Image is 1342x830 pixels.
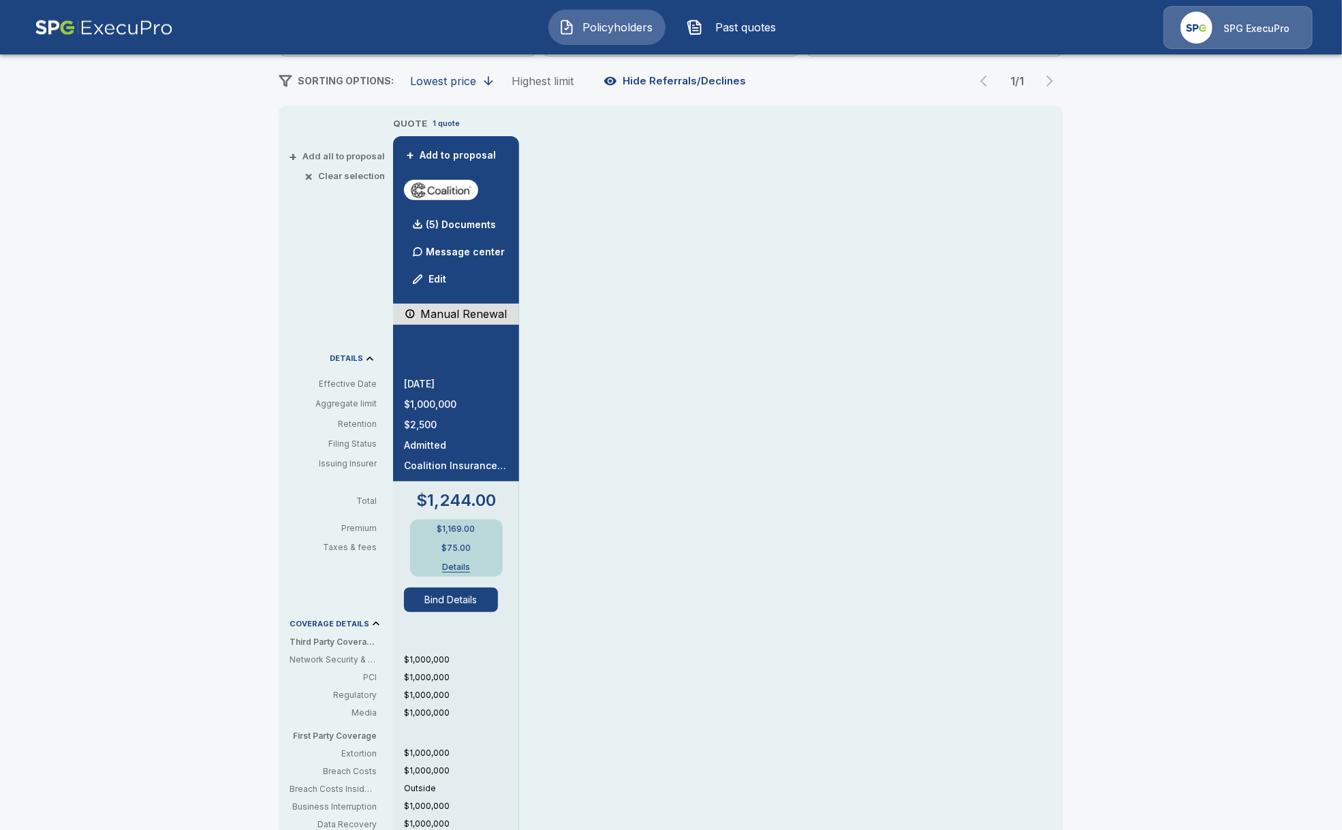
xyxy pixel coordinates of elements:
[559,19,575,35] img: Policyholders Icon
[404,148,499,163] button: +Add to proposal
[404,588,508,612] span: Bind Details
[404,588,498,612] button: Bind Details
[437,525,475,533] p: $1,169.00
[404,379,508,389] p: [DATE]
[307,172,385,180] button: ×Clear selection
[410,74,476,88] div: Lowest price
[404,400,508,409] p: $1,000,000
[305,172,313,180] span: ×
[426,244,505,259] p: Message center
[290,378,377,390] p: Effective Date
[290,398,377,410] p: Aggregate limit
[404,654,519,666] p: $1,000,000
[441,544,471,552] p: $75.00
[290,636,388,648] p: Third Party Coverage
[404,707,519,719] p: $1,000,000
[290,524,388,532] p: Premium
[404,818,519,830] p: $1,000,000
[676,10,794,45] button: Past quotes IconPast quotes
[290,438,377,450] p: Filing Status
[290,765,377,778] p: Breach Costs: Covers breach costs from an attack
[330,355,363,362] p: DETAILS
[1003,76,1031,86] p: 1 / 1
[1223,22,1290,35] p: SPG ExecuPro
[404,747,519,759] p: $1,000,000
[290,730,388,742] p: First Party Coverage
[1164,6,1313,49] a: Agency IconSPG ExecuPro
[708,19,783,35] span: Past quotes
[290,654,377,666] p: Network Security & Privacy Liability: Third party liability costs
[404,420,508,430] p: $2,500
[290,707,377,719] p: Media: When your content triggers legal action against you (e.g. - libel, plagiarism)
[512,74,574,88] div: Highest limit
[298,75,394,86] span: SORTING OPTIONS:
[290,620,369,628] p: COVERAGE DETAILS
[35,6,173,49] img: AA Logo
[290,801,377,813] p: Business Interruption: Covers lost profits incurred due to not operating
[290,689,377,701] p: Regulatory: In case you're fined by regulators (e.g., for breaching consumer privacy)
[404,461,508,470] p: Coalition Insurance Solutions
[404,671,519,684] p: $1,000,000
[290,783,377,795] p: Breach Costs Inside/Outside: Will the breach costs erode the aggregate limit (inside) or are sepa...
[292,152,385,161] button: +Add all to proposal
[433,118,460,129] p: 1 quote
[290,418,377,430] p: Retention
[409,180,473,200] img: coalitioncyberadmitted
[289,152,297,161] span: +
[404,441,508,450] p: Admitted
[404,800,519,812] p: $1,000,000
[404,765,519,777] p: $1,000,000
[580,19,655,35] span: Policyholders
[393,117,427,131] p: QUOTE
[407,266,453,293] button: Edit
[290,543,388,552] p: Taxes & fees
[420,306,507,322] p: Manual Renewal
[601,68,751,94] button: Hide Referrals/Declines
[687,19,703,35] img: Past quotes Icon
[429,563,484,571] button: Details
[290,671,377,684] p: PCI: Covers fines or penalties imposed by banks or credit card companies
[548,10,666,45] button: Policyholders IconPolicyholders
[1181,12,1213,44] img: Agency Icon
[290,497,388,505] p: Total
[406,150,414,160] span: +
[404,689,519,701] p: $1,000,000
[404,782,519,795] p: Outside
[290,458,377,470] p: Issuing Insurer
[426,220,496,229] p: (5) Documents
[416,492,496,509] p: $1,244.00
[290,748,377,760] p: Extortion: Covers damage and payments from an extortion event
